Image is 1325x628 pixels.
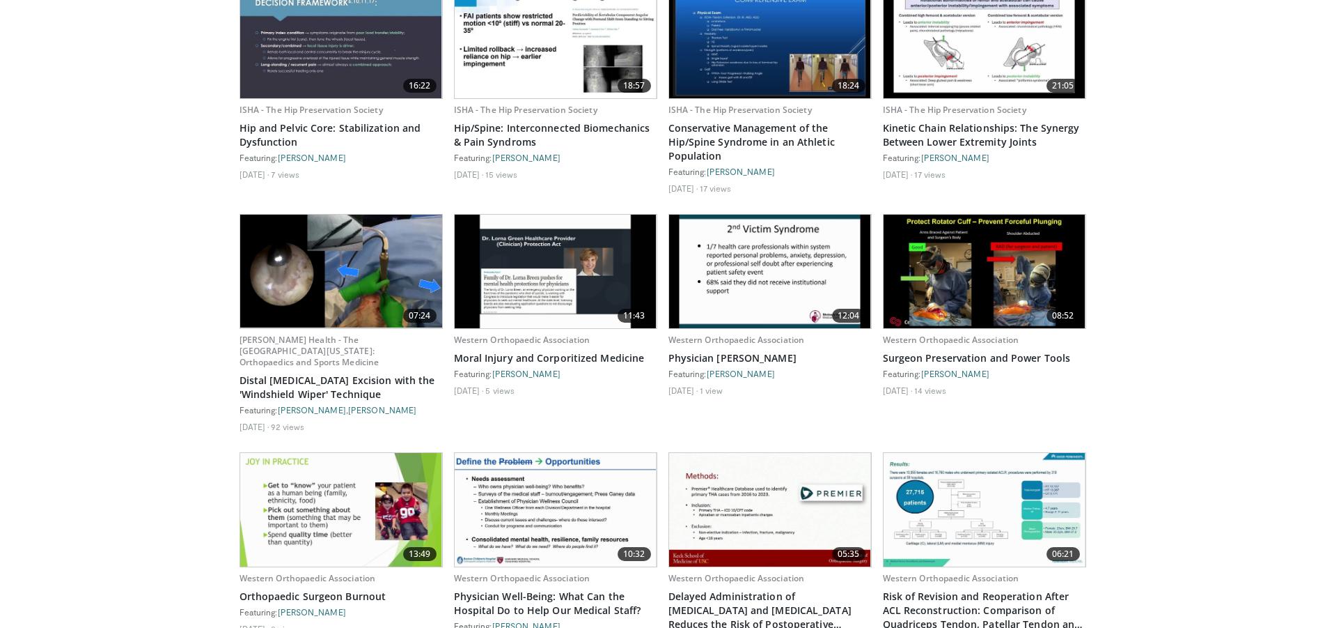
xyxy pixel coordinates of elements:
[921,153,989,162] a: [PERSON_NAME]
[883,385,913,396] li: [DATE]
[883,334,1019,346] a: Western Orthopaedic Association
[914,385,946,396] li: 14 views
[884,215,1085,328] a: 08:52
[454,334,590,346] a: Western Orthopaedic Association
[240,169,269,180] li: [DATE]
[278,153,346,162] a: [PERSON_NAME]
[883,572,1019,584] a: Western Orthopaedic Association
[1046,547,1080,561] span: 06:21
[668,183,698,194] li: [DATE]
[668,385,698,396] li: [DATE]
[668,334,805,346] a: Western Orthopaedic Association
[832,547,865,561] span: 05:35
[240,374,443,401] a: Distal [MEDICAL_DATA] Excision with the 'Windshield Wiper' Technique
[403,547,437,561] span: 13:49
[668,351,872,365] a: Physician [PERSON_NAME]
[454,169,484,180] li: [DATE]
[669,453,871,567] img: 8b7f9f3d-c0d8-4f20-9fbb-c6dda7c68f65.620x360_q85_upscale.jpg
[669,453,871,567] a: 05:35
[455,215,657,328] img: 9176c1cc-0fe9-4bde-b74f-800dab24d963.620x360_q85_upscale.jpg
[700,385,723,396] li: 1 view
[668,572,805,584] a: Western Orthopaedic Association
[278,607,346,617] a: [PERSON_NAME]
[240,453,442,567] img: 632e26d1-20b3-40ec-ab32-2ba96cc54ba0.620x360_q85_upscale.jpg
[454,152,657,163] div: Featuring:
[668,104,812,116] a: ISHA - The Hip Preservation Society
[454,572,590,584] a: Western Orthopaedic Association
[618,547,651,561] span: 10:32
[914,169,946,180] li: 17 views
[240,334,379,368] a: [PERSON_NAME] Health - The [GEOGRAPHIC_DATA][US_STATE]: Orthopaedics and Sports Medicine
[883,169,913,180] li: [DATE]
[1046,79,1080,93] span: 21:05
[240,590,443,604] a: Orthopaedic Surgeon Burnout
[618,79,651,93] span: 18:57
[454,351,657,365] a: Moral Injury and Corporitized Medicine
[454,368,657,379] div: Featuring:
[700,183,731,194] li: 17 views
[240,215,442,328] img: a7b75fd4-cde6-4697-a64c-761743312e1d.jpeg.620x360_q85_upscale.jpg
[278,405,346,415] a: [PERSON_NAME]
[271,169,299,180] li: 7 views
[454,104,597,116] a: ISHA - The Hip Preservation Society
[403,309,437,323] span: 07:24
[832,79,865,93] span: 18:24
[884,453,1085,567] a: 06:21
[707,167,775,176] a: [PERSON_NAME]
[240,421,269,432] li: [DATE]
[883,368,1086,379] div: Featuring:
[884,453,1085,567] img: c35f25ce-1ddb-4b60-820b-a6cd66eeb372.620x360_q85_upscale.jpg
[403,79,437,93] span: 16:22
[832,309,865,323] span: 12:04
[240,606,443,618] div: Featuring:
[668,121,872,163] a: Conservative Management of the Hip/Spine Syndrome in an Athletic Population
[492,153,560,162] a: [PERSON_NAME]
[669,215,871,328] a: 12:04
[707,369,775,378] a: [PERSON_NAME]
[240,572,376,584] a: Western Orthopaedic Association
[240,121,443,149] a: Hip and Pelvic Core: Stabilization and Dysfunction
[454,121,657,149] a: Hip/Spine: Interconnected Biomechanics & Pain Syndroms
[883,121,1086,149] a: Kinetic Chain Relationships: The Synergy Between Lower Extremity Joints
[921,369,989,378] a: [PERSON_NAME]
[240,215,442,328] a: 07:24
[485,385,515,396] li: 5 views
[883,351,1086,365] a: Surgeon Preservation and Power Tools
[271,421,304,432] li: 92 views
[668,368,872,379] div: Featuring:
[669,215,871,328] img: 4b45dcac-3946-461d-8575-870f52773bde.620x360_q85_upscale.jpg
[455,453,657,567] a: 10:32
[454,590,657,618] a: Physician Well-Being: What Can the Hospital Do to Help Our Medical Staff?
[618,309,651,323] span: 11:43
[240,152,443,163] div: Featuring:
[455,453,657,567] img: 74c2e884-4df3-4a34-9456-09cb347994be.620x360_q85_upscale.jpg
[883,152,1086,163] div: Featuring:
[240,104,383,116] a: ISHA - The Hip Preservation Society
[348,405,416,415] a: [PERSON_NAME]
[240,404,443,415] div: Featuring: ,
[454,385,484,396] li: [DATE]
[485,169,517,180] li: 15 views
[1046,309,1080,323] span: 08:52
[668,166,872,177] div: Featuring:
[884,215,1085,328] img: 290ed48a-d426-45b2-a4c8-b24178f78cc1.620x360_q85_upscale.jpg
[240,453,442,567] a: 13:49
[455,215,657,328] a: 11:43
[492,369,560,378] a: [PERSON_NAME]
[883,104,1026,116] a: ISHA - The Hip Preservation Society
